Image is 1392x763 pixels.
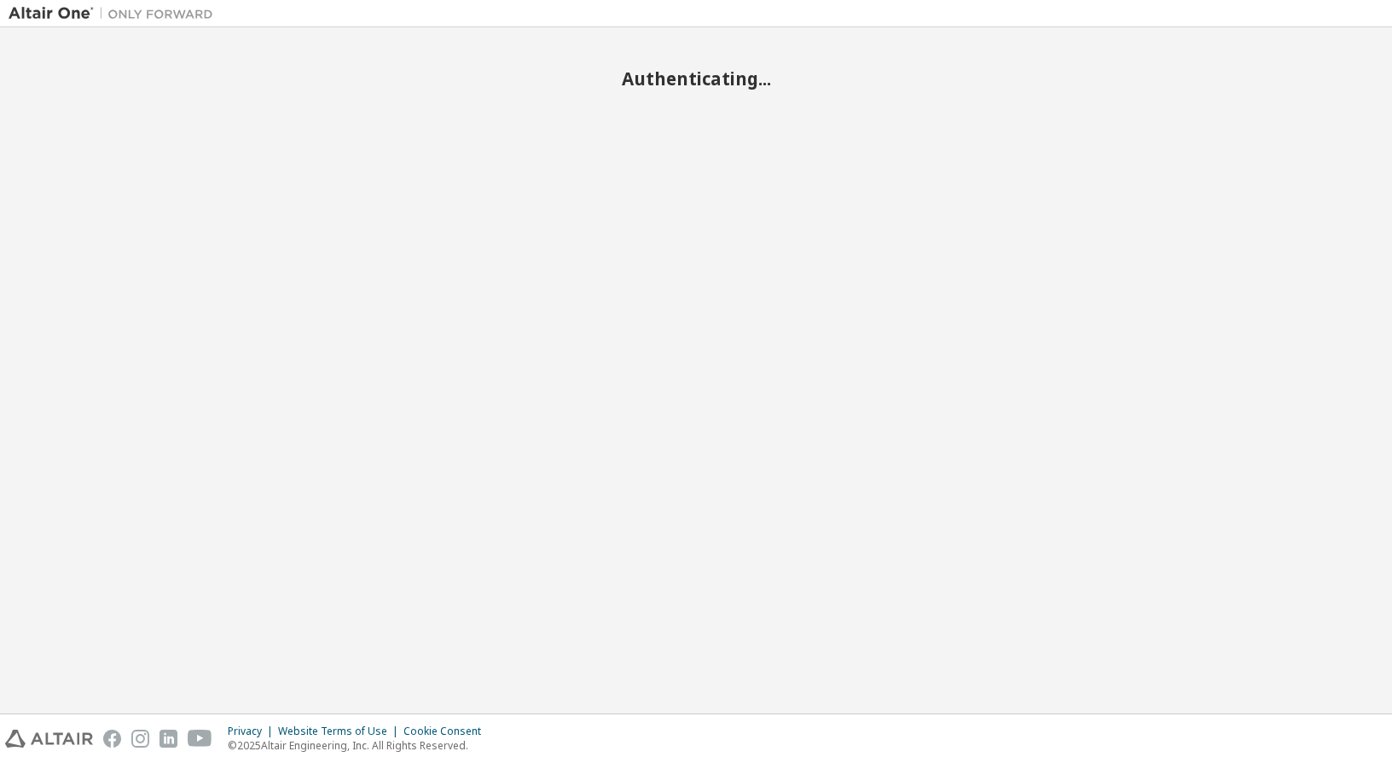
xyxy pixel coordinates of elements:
[278,725,403,738] div: Website Terms of Use
[403,725,491,738] div: Cookie Consent
[159,730,177,748] img: linkedin.svg
[228,738,491,753] p: © 2025 Altair Engineering, Inc. All Rights Reserved.
[9,5,222,22] img: Altair One
[5,730,93,748] img: altair_logo.svg
[131,730,149,748] img: instagram.svg
[188,730,212,748] img: youtube.svg
[9,67,1383,90] h2: Authenticating...
[103,730,121,748] img: facebook.svg
[228,725,278,738] div: Privacy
